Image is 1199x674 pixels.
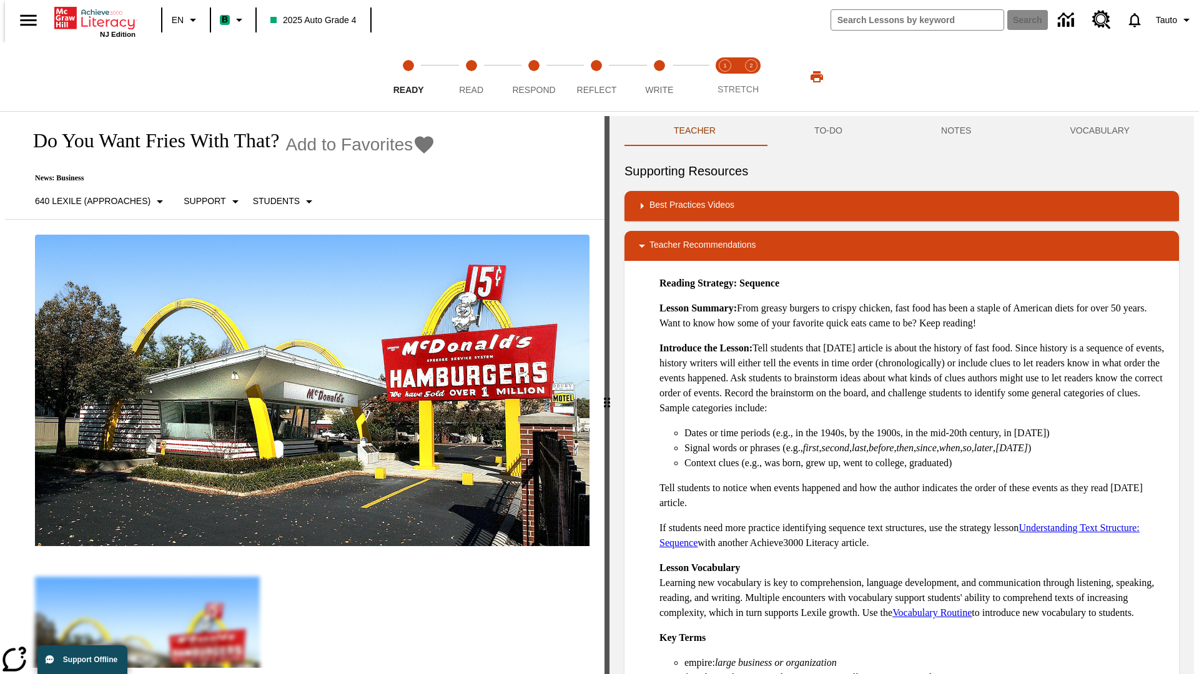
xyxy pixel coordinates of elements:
[659,301,1169,331] p: From greasy burgers to crispy chicken, fast food has been a staple of American diets for over 50 ...
[512,85,555,95] span: Respond
[1020,116,1179,146] button: VOCABULARY
[718,84,759,94] span: STRETCH
[435,42,507,111] button: Read step 2 of 5
[822,442,849,453] em: second
[253,195,300,208] p: Students
[30,190,172,213] button: Select Lexile, 640 Lexile (Approaches)
[459,85,483,95] span: Read
[222,12,228,27] span: B
[172,14,184,27] span: EN
[270,14,357,27] span: 2025 Auto Grade 4
[659,303,737,313] strong: Lesson Summary:
[803,442,819,453] em: first
[659,278,737,288] strong: Reading Strategy:
[749,62,752,69] text: 2
[623,42,696,111] button: Write step 5 of 5
[35,235,590,547] img: One of the first McDonald's stores, with the iconic red sign and golden arches.
[285,135,413,155] span: Add to Favorites
[1118,4,1151,36] a: Notifications
[831,10,1004,30] input: search field
[765,116,892,146] button: TO-DO
[624,116,1179,146] div: Instructional Panel Tabs
[659,343,752,353] strong: Introduce the Lesson:
[684,655,1169,670] li: empire:
[739,278,779,288] strong: Sequence
[684,426,1169,441] li: Dates or time periods (e.g., in the 1940s, by the 1900s, in the mid-20th century, in [DATE])
[797,66,837,88] button: Print
[624,161,1179,181] h6: Supporting Resources
[5,116,604,668] div: reading
[645,85,673,95] span: Write
[215,9,252,31] button: Boost Class color is mint green. Change class color
[393,85,424,95] span: Ready
[498,42,570,111] button: Respond step 3 of 5
[166,9,206,31] button: Language: EN, Select a language
[684,441,1169,456] li: Signal words or phrases (e.g., , , , , , , , , , )
[35,195,150,208] p: 640 Lexile (Approaches)
[896,442,914,453] em: then
[659,632,706,643] strong: Key Terms
[892,116,1020,146] button: NOTES
[852,442,866,453] em: last
[248,190,322,213] button: Select Student
[963,442,972,453] em: so
[974,442,993,453] em: later
[723,62,726,69] text: 1
[995,442,1028,453] em: [DATE]
[63,655,117,664] span: Support Offline
[659,481,1169,510] p: Tell students to notice when events happened and how the author indicates the order of these even...
[20,173,435,183] p: News: Business
[1156,14,1177,27] span: Tauto
[649,238,756,253] p: Teacher Recommendations
[624,191,1179,221] div: Best Practices Videos
[560,42,633,111] button: Reflect step 4 of 5
[20,129,279,152] h1: Do You Want Fries With That?
[100,31,136,38] span: NJ Edition
[285,134,435,155] button: Add to Favorites - Do You Want Fries With That?
[604,116,609,674] div: Press Enter or Spacebar and then press right and left arrow keys to move the slider
[715,657,837,668] em: large business or organization
[624,116,765,146] button: Teacher
[372,42,445,111] button: Ready step 1 of 5
[577,85,617,95] span: Reflect
[54,4,136,38] div: Home
[869,442,894,453] em: before
[733,42,769,111] button: Stretch Respond step 2 of 2
[916,442,937,453] em: since
[892,607,972,618] a: Vocabulary Routine
[649,198,734,213] p: Best Practices Videos
[609,116,1194,674] div: activity
[707,42,743,111] button: Stretch Read step 1 of 2
[10,2,47,39] button: Open side menu
[939,442,960,453] em: when
[659,520,1169,550] p: If students need more practice identifying sequence text structures, use the strategy lesson with...
[184,195,225,208] p: Support
[1050,3,1085,37] a: Data Center
[37,645,127,674] button: Support Offline
[179,190,247,213] button: Scaffolds, Support
[659,341,1169,416] p: Tell students that [DATE] article is about the history of fast food. Since history is a sequence ...
[659,560,1169,620] p: Learning new vocabulary is key to comprehension, language development, and communication through ...
[684,456,1169,471] li: Context clues (e.g., was born, grew up, went to college, graduated)
[1151,9,1199,31] button: Profile/Settings
[1085,3,1118,37] a: Resource Center, Will open in new tab
[624,231,1179,261] div: Teacher Recommendations
[659,522,1140,548] a: Understanding Text Structure: Sequence
[659,562,740,573] strong: Lesson Vocabulary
